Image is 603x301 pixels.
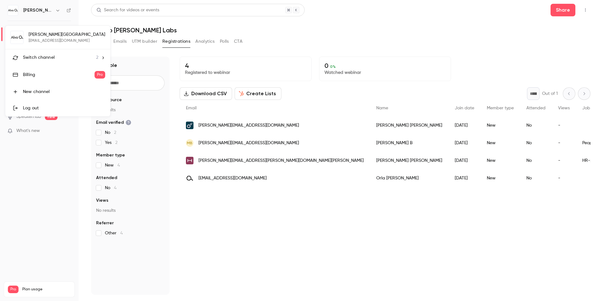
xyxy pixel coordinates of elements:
div: New channel [23,89,105,95]
span: 2 [96,54,98,61]
span: Pro [95,71,105,79]
span: Switch channel [23,54,55,61]
div: Log out [23,105,105,111]
div: Billing [23,72,95,78]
